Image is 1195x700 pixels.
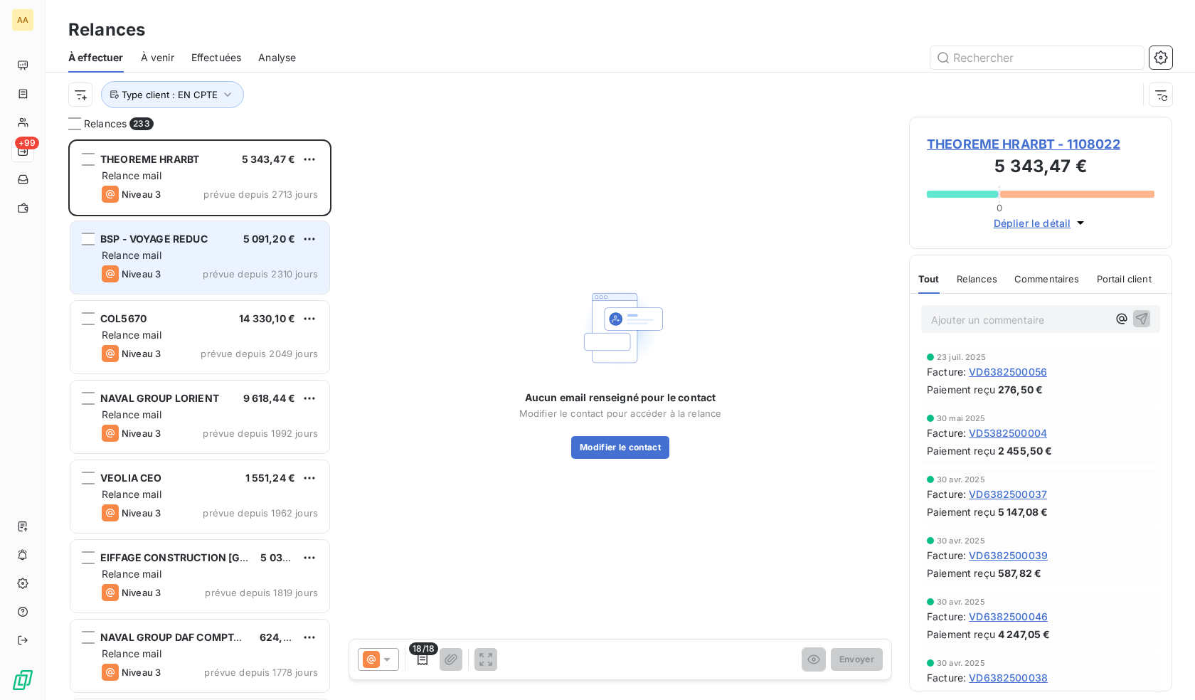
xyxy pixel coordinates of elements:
[122,587,161,598] span: Niveau 3
[102,408,161,420] span: Relance mail
[100,551,334,563] span: EIFFAGE CONSTRUCTION [GEOGRAPHIC_DATA]
[100,153,199,165] span: THEOREME HRARBT
[957,273,997,285] span: Relances
[102,249,161,261] span: Relance mail
[122,348,161,359] span: Niveau 3
[1147,652,1181,686] iframe: Intercom live chat
[937,353,986,361] span: 23 juil. 2025
[969,670,1048,685] span: VD6382500038
[998,566,1041,580] span: 587,82 €
[571,436,669,459] button: Modifier le contact
[409,642,438,655] span: 18/18
[122,667,161,678] span: Niveau 3
[575,282,666,373] img: Empty state
[11,669,34,691] img: Logo LeanPay
[969,487,1047,502] span: VD6382500037
[969,609,1048,624] span: VD6382500046
[102,169,161,181] span: Relance mail
[102,488,161,500] span: Relance mail
[927,154,1154,182] h3: 5 343,47 €
[998,382,1043,397] span: 276,50 €
[969,364,1047,379] span: VD6382500056
[191,51,242,65] span: Effectuées
[68,139,331,700] div: grid
[141,51,174,65] span: À venir
[203,268,318,280] span: prévue depuis 2310 jours
[100,631,290,643] span: NAVAL GROUP DAF COMPTA FNSEURS
[969,425,1047,440] span: VD5382500004
[84,117,127,131] span: Relances
[998,443,1053,458] span: 2 455,50 €
[1097,273,1152,285] span: Portail client
[927,443,995,458] span: Paiement reçu
[102,329,161,341] span: Relance mail
[122,89,218,100] span: Type client : EN CPTE
[122,189,161,200] span: Niveau 3
[204,667,318,678] span: prévue depuis 1778 jours
[989,215,1093,231] button: Déplier le détail
[203,428,318,439] span: prévue depuis 1992 jours
[68,17,145,43] h3: Relances
[101,81,244,108] button: Type client : EN CPTE
[927,609,966,624] span: Facture :
[525,391,716,405] span: Aucun email renseigné pour le contact
[245,472,296,484] span: 1 551,24 €
[927,425,966,440] span: Facture :
[927,382,995,397] span: Paiement reçu
[68,51,124,65] span: À effectuer
[927,487,966,502] span: Facture :
[258,51,296,65] span: Analyse
[201,348,318,359] span: prévue depuis 2049 jours
[927,504,995,519] span: Paiement reçu
[100,472,162,484] span: VEOLIA CEO
[927,627,995,642] span: Paiement reçu
[519,408,722,419] span: Modifier le contact pour accéder à la relance
[997,202,1002,213] span: 0
[937,659,985,667] span: 30 avr. 2025
[937,414,986,423] span: 30 mai 2025
[203,507,318,519] span: prévue depuis 1962 jours
[998,627,1051,642] span: 4 247,05 €
[994,216,1071,230] span: Déplier le détail
[243,233,296,245] span: 5 091,20 €
[243,392,296,404] span: 9 618,44 €
[937,598,985,606] span: 30 avr. 2025
[918,273,940,285] span: Tout
[969,548,1048,563] span: VD6382500039
[203,189,318,200] span: prévue depuis 2713 jours
[937,536,985,545] span: 30 avr. 2025
[927,364,966,379] span: Facture :
[242,153,296,165] span: 5 343,47 €
[998,504,1048,519] span: 5 147,08 €
[260,551,315,563] span: 5 034,35 €
[831,648,883,671] button: Envoyer
[930,46,1144,69] input: Rechercher
[100,312,147,324] span: COL5670
[122,268,161,280] span: Niveau 3
[15,137,39,149] span: +99
[937,475,985,484] span: 30 avr. 2025
[927,670,966,685] span: Facture :
[102,647,161,659] span: Relance mail
[927,548,966,563] span: Facture :
[927,566,995,580] span: Paiement reçu
[239,312,295,324] span: 14 330,10 €
[102,568,161,580] span: Relance mail
[11,9,34,31] div: AA
[100,233,208,245] span: BSP - VOYAGE REDUC
[927,134,1154,154] span: THEOREME HRARBT - 1108022
[129,117,153,130] span: 233
[122,507,161,519] span: Niveau 3
[260,631,305,643] span: 624,36 €
[122,428,161,439] span: Niveau 3
[1014,273,1080,285] span: Commentaires
[100,392,219,404] span: NAVAL GROUP LORIENT
[205,587,318,598] span: prévue depuis 1819 jours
